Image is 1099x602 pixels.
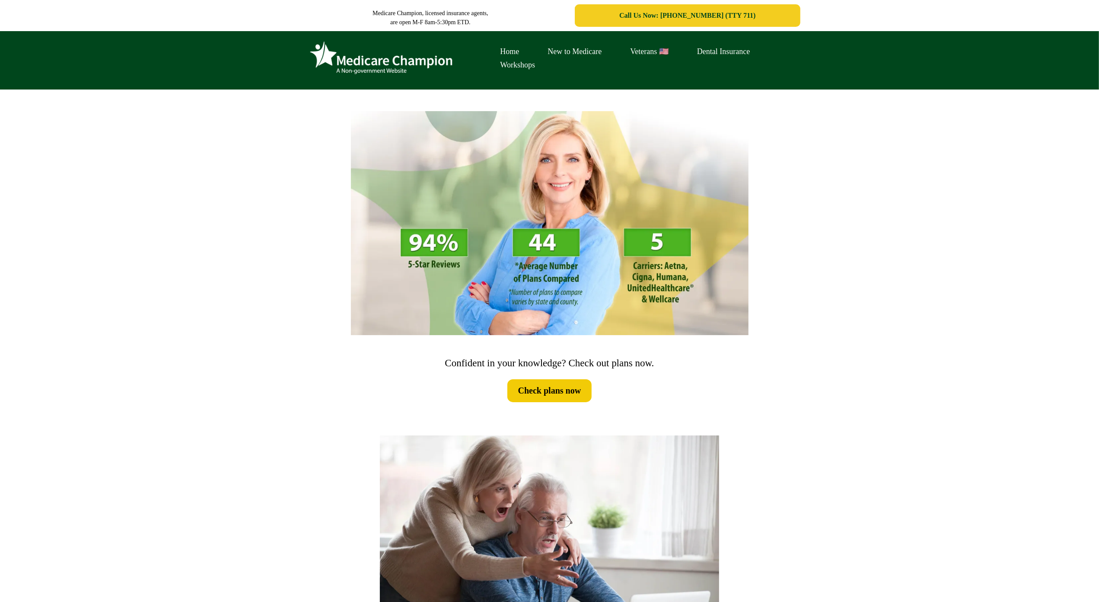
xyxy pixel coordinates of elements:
[534,45,616,58] a: New to Medicare
[575,4,800,27] a: Call Us Now: 1-833-823-1990 (TTY 711)
[683,45,764,58] a: Dental Insurance
[306,38,457,79] img: Brand Logo
[299,9,562,18] p: Medicare Champion, licensed insurance agents,
[299,18,562,27] p: are open M-F 8am-5:30pm ETD.
[506,378,593,403] a: Check plans now
[486,58,550,72] a: Workshops
[616,45,682,58] a: Veterans 🇺🇸
[619,12,755,19] span: Call Us Now: [PHONE_NUMBER] (TTY 711)
[486,45,534,58] a: Home
[347,357,753,370] h2: Confident in your knowledge? Check out plans now.
[518,386,581,396] span: Check plans now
